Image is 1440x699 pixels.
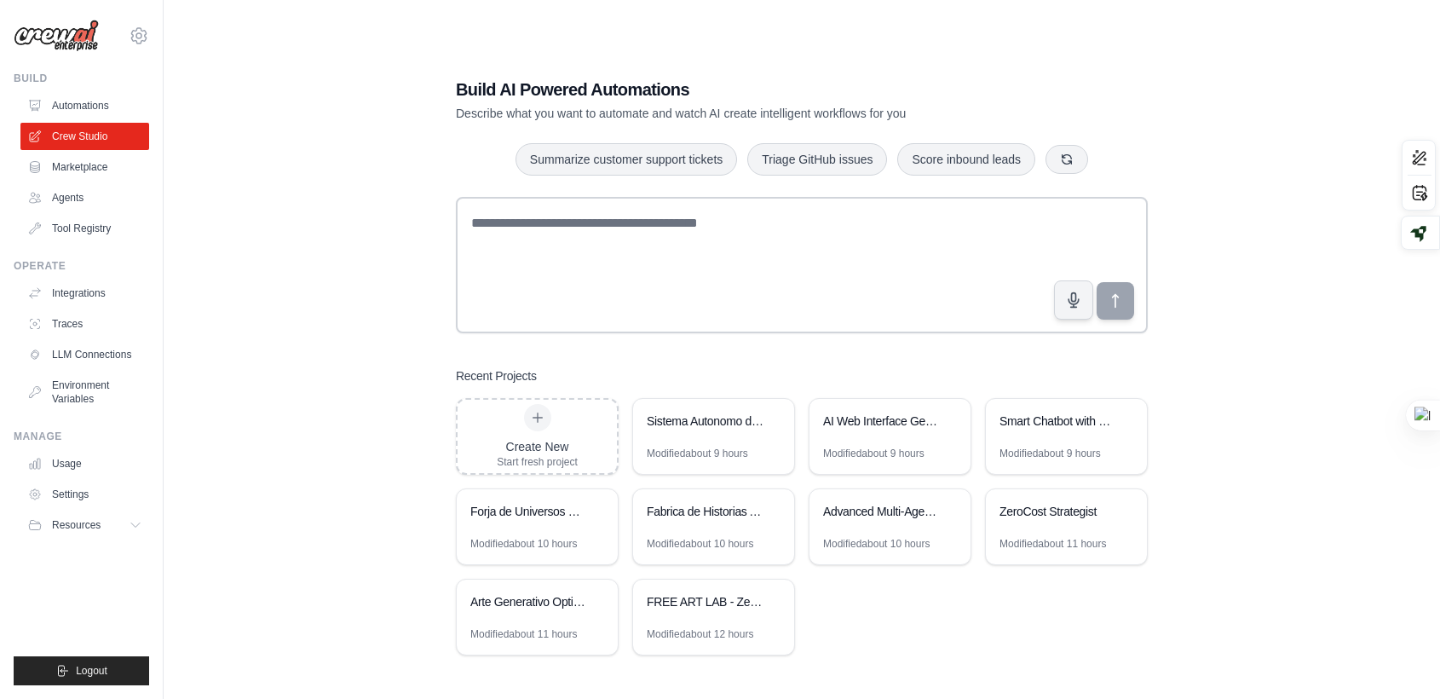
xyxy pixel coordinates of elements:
a: Agents [20,184,149,211]
div: Modified about 10 hours [823,537,930,551]
p: Describe what you want to automate and watch AI create intelligent workflows for you [456,105,1028,122]
div: AI Web Interface Generator ([DOMAIN_NAME] Style) [823,413,940,430]
a: Crew Studio [20,123,149,150]
a: Settings [20,481,149,508]
div: Operate [14,259,149,273]
div: FREE ART LAB - Zero-Cost Algorithmic Art Research System [647,593,763,610]
div: Modified about 11 hours [999,537,1106,551]
button: Logout [14,656,149,685]
a: LLM Connections [20,341,149,368]
div: ZeroCost Strategist [999,503,1116,520]
div: Create New [497,438,578,455]
div: Modified about 9 hours [999,447,1101,460]
a: Traces [20,310,149,338]
div: Modified about 9 hours [823,447,924,460]
a: Integrations [20,280,149,307]
button: Summarize customer support tickets [516,143,737,176]
div: Modified about 10 hours [647,537,753,551]
button: Resources [20,511,149,539]
div: Advanced Multi-Agent Intelligence System [823,503,940,520]
span: Logout [76,664,107,678]
a: Marketplace [20,153,149,181]
div: Modified about 12 hours [647,627,753,641]
div: Modified about 11 hours [470,627,577,641]
a: Tool Registry [20,215,149,242]
a: Automations [20,92,149,119]
div: Fabrica de Historias Automatica [647,503,763,520]
span: Resources [52,518,101,532]
h3: Recent Projects [456,367,537,384]
div: Modified about 9 hours [647,447,748,460]
div: Modified about 10 hours [470,537,577,551]
div: Build [14,72,149,85]
button: Triage GitHub issues [747,143,887,176]
div: Smart Chatbot with Model Selection [999,413,1116,430]
a: Environment Variables [20,372,149,413]
div: Arte Generativo Optimizado [470,593,587,610]
div: Manage [14,430,149,443]
button: Score inbound leads [897,143,1035,176]
button: Get new suggestions [1045,145,1088,174]
div: Start fresh project [497,455,578,469]
img: Logo [14,20,99,52]
button: Click to speak your automation idea [1054,280,1093,320]
h1: Build AI Powered Automations [456,78,1028,101]
a: Usage [20,450,149,477]
div: Sistema Autonomo de Inteligencia Digital [647,413,763,430]
div: Forja de Universos Misticos y Majestuosos [470,503,587,520]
